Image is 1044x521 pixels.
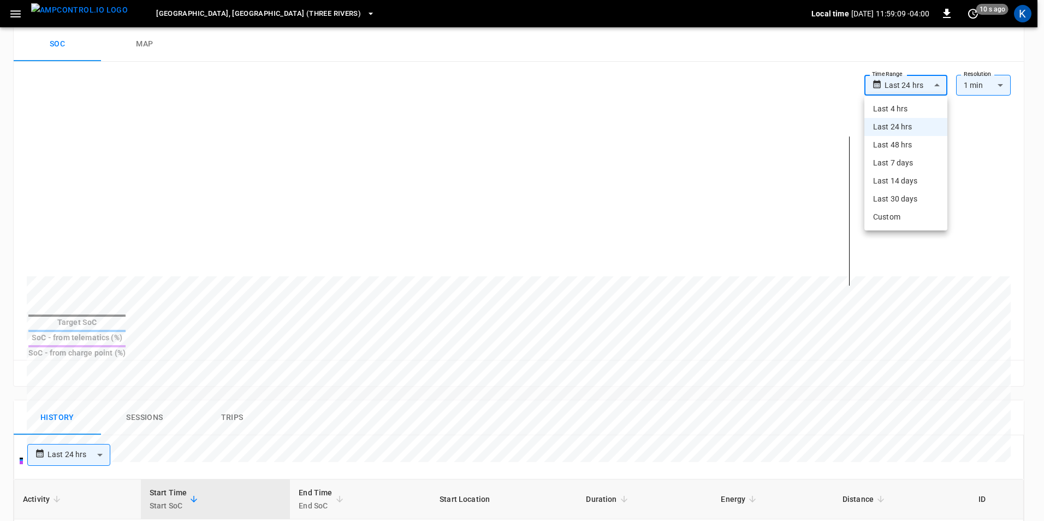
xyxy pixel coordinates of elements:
li: Last 14 days [864,172,947,190]
li: Last 24 hrs [864,118,947,136]
li: Last 48 hrs [864,136,947,154]
li: Last 7 days [864,154,947,172]
li: Last 4 hrs [864,100,947,118]
li: Last 30 days [864,190,947,208]
li: Custom [864,208,947,226]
